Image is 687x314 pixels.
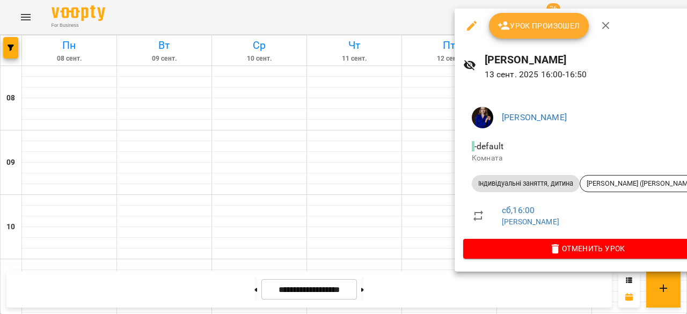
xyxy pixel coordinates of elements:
span: - default [472,141,506,151]
button: Урок произошел [489,13,589,39]
a: [PERSON_NAME] [502,112,567,122]
span: Індивідуальні заняття, дитина [472,179,580,188]
img: e82ba33f25f7ef4e43e3210e26dbeb70.jpeg [472,107,493,128]
span: Урок произошел [498,19,580,32]
a: сб , 16:00 [502,205,535,215]
a: [PERSON_NAME] [502,217,559,226]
